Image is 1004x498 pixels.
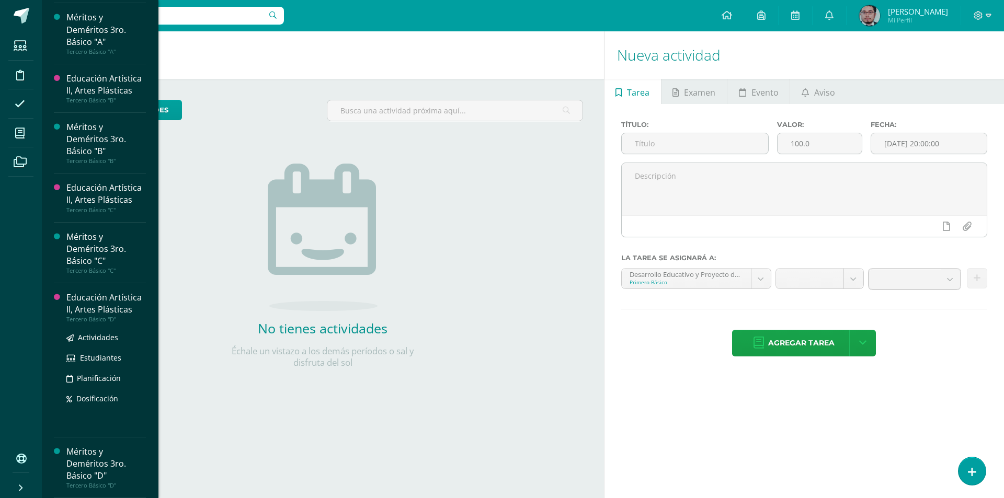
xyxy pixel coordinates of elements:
[66,352,146,364] a: Estudiantes
[66,231,146,274] a: Méritos y Deméritos 3ro. Básico "C"Tercero Básico "C"
[66,121,146,165] a: Méritos y Deméritos 3ro. Básico "B"Tercero Básico "B"
[627,80,649,105] span: Tarea
[621,121,769,129] label: Título:
[66,121,146,157] div: Méritos y Deméritos 3ro. Básico "B"
[218,345,427,368] p: Échale un vistazo a los demás períodos o sal y disfruta del sol
[66,182,146,206] div: Educación Artística II, Artes Plásticas
[66,331,146,343] a: Actividades
[768,330,835,356] span: Agregar tarea
[66,267,146,274] div: Tercero Básico "C"
[80,353,121,363] span: Estudiantes
[66,392,146,404] a: Dosificación
[66,292,146,316] div: Educación Artística II, Artes Plásticas
[66,48,146,55] div: Tercero Básico "A"
[76,393,118,403] span: Dosificación
[66,316,146,323] div: Tercero Básico "D"
[327,100,582,121] input: Busca una actividad próxima aquí...
[630,269,743,279] div: Desarrollo Educativo y Proyecto de Vida 'D'
[871,133,987,154] input: Fecha de entrega
[66,11,146,55] a: Méritos y Deméritos 3ro. Básico "A"Tercero Básico "A"
[66,73,146,104] a: Educación Artística II, Artes PlásticasTercero Básico "B"
[66,206,146,214] div: Tercero Básico "C"
[617,31,991,79] h1: Nueva actividad
[78,332,118,342] span: Actividades
[66,73,146,97] div: Educación Artística II, Artes Plásticas
[66,97,146,104] div: Tercero Básico "B"
[66,231,146,267] div: Méritos y Deméritos 3ro. Básico "C"
[790,79,846,104] a: Aviso
[66,372,146,384] a: Planificación
[66,157,146,165] div: Tercero Básico "B"
[888,6,948,17] span: [PERSON_NAME]
[77,373,121,383] span: Planificación
[751,80,779,105] span: Evento
[621,254,987,262] label: La tarea se asignará a:
[684,80,715,105] span: Examen
[66,182,146,213] a: Educación Artística II, Artes PlásticasTercero Básico "C"
[777,121,862,129] label: Valor:
[66,446,146,482] div: Méritos y Deméritos 3ro. Básico "D"
[859,5,880,26] img: c79a8ee83a32926c67f9bb364e6b58c4.png
[66,482,146,489] div: Tercero Básico "D"
[54,31,591,79] h1: Actividades
[888,16,948,25] span: Mi Perfil
[814,80,835,105] span: Aviso
[622,269,771,288] a: Desarrollo Educativo y Proyecto de Vida 'D'Primero Básico
[66,11,146,48] div: Méritos y Deméritos 3ro. Básico "A"
[218,319,427,337] h2: No tienes actividades
[622,133,768,154] input: Título
[630,279,743,286] div: Primero Básico
[661,79,727,104] a: Examen
[727,79,790,104] a: Evento
[268,164,378,311] img: no_activities.png
[871,121,987,129] label: Fecha:
[604,79,661,104] a: Tarea
[49,7,284,25] input: Busca un usuario...
[66,446,146,489] a: Méritos y Deméritos 3ro. Básico "D"Tercero Básico "D"
[66,292,146,323] a: Educación Artística II, Artes PlásticasTercero Básico "D"
[778,133,862,154] input: Puntos máximos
